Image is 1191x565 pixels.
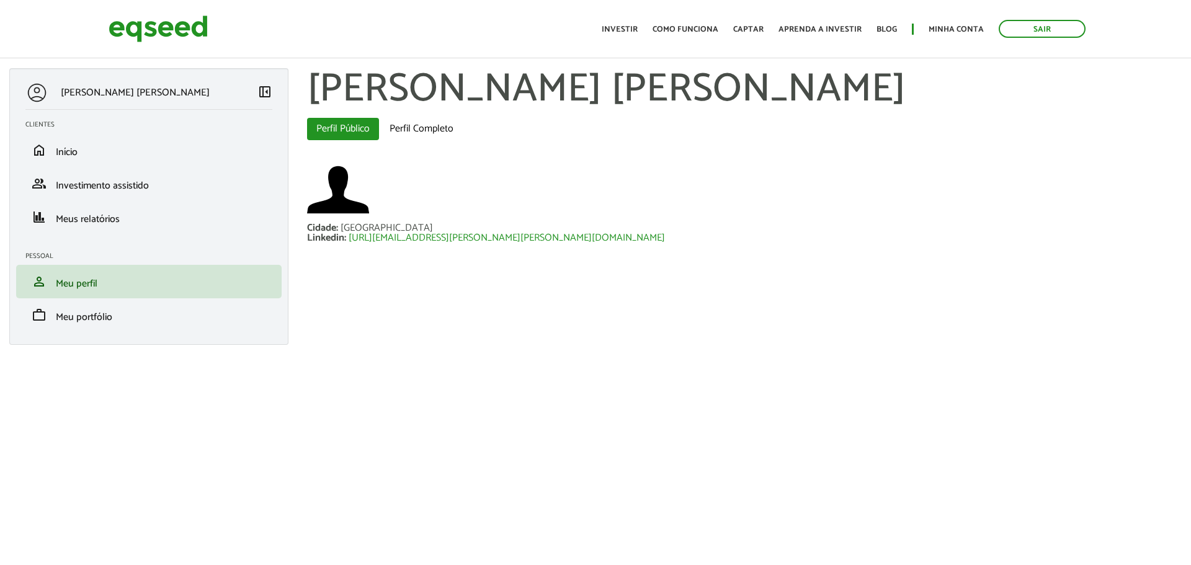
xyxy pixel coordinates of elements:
span: home [32,143,47,158]
li: Meus relatórios [16,200,282,234]
p: [PERSON_NAME] [PERSON_NAME] [61,87,210,99]
span: Meu portfólio [56,309,112,326]
a: Sair [999,20,1086,38]
span: Investimento assistido [56,177,149,194]
a: Colapsar menu [257,84,272,102]
li: Início [16,133,282,167]
div: Linkedin [307,233,349,243]
img: Foto de Bernardo Gomes Cheloni [307,159,369,221]
li: Meu perfil [16,265,282,298]
span: finance [32,210,47,225]
h2: Clientes [25,121,282,128]
a: Blog [877,25,897,33]
span: work [32,308,47,323]
a: personMeu perfil [25,274,272,289]
span: : [336,220,338,236]
span: left_panel_close [257,84,272,99]
a: groupInvestimento assistido [25,176,272,191]
a: Aprenda a investir [778,25,862,33]
a: Perfil Completo [380,118,463,140]
h2: Pessoal [25,252,282,260]
a: Ver perfil do usuário. [307,159,369,221]
div: Cidade [307,223,341,233]
a: homeInício [25,143,272,158]
span: group [32,176,47,191]
span: Meu perfil [56,275,97,292]
span: person [32,274,47,289]
span: Meus relatórios [56,211,120,228]
a: Minha conta [929,25,984,33]
li: Investimento assistido [16,167,282,200]
span: : [344,229,346,246]
li: Meu portfólio [16,298,282,332]
span: Início [56,144,78,161]
h1: [PERSON_NAME] [PERSON_NAME] [307,68,1182,112]
img: EqSeed [109,12,208,45]
a: financeMeus relatórios [25,210,272,225]
div: [GEOGRAPHIC_DATA] [341,223,433,233]
a: workMeu portfólio [25,308,272,323]
a: Como funciona [653,25,718,33]
a: Captar [733,25,764,33]
a: Perfil Público [307,118,379,140]
a: Investir [602,25,638,33]
a: [URL][EMAIL_ADDRESS][PERSON_NAME][PERSON_NAME][DOMAIN_NAME] [349,233,665,243]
